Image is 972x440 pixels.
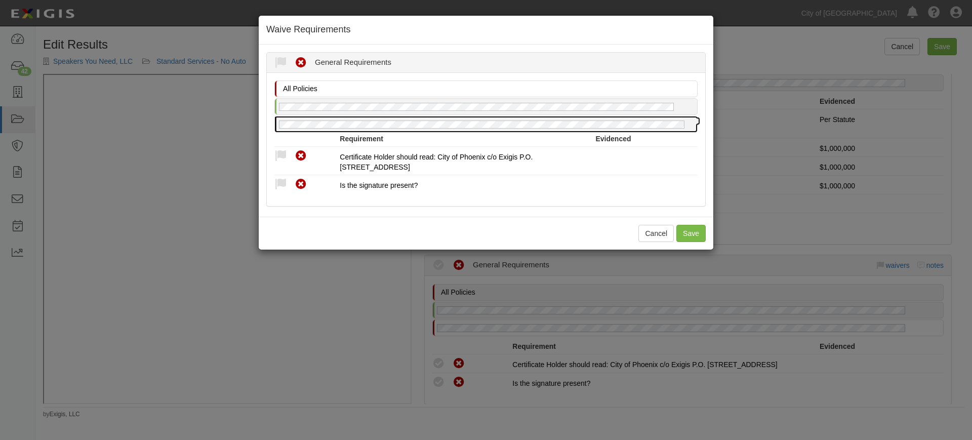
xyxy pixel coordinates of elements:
span: Certificate Holder should read: City of Phoenix c/o Exigis P.O. [STREET_ADDRESS] [340,153,533,171]
button: Cancel [638,225,674,242]
button: Save [676,225,706,242]
p: All Policies [283,84,695,94]
a: All Policies [274,82,700,90]
strong: Evidenced [595,135,631,143]
span: Is the signature present? [340,181,418,189]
